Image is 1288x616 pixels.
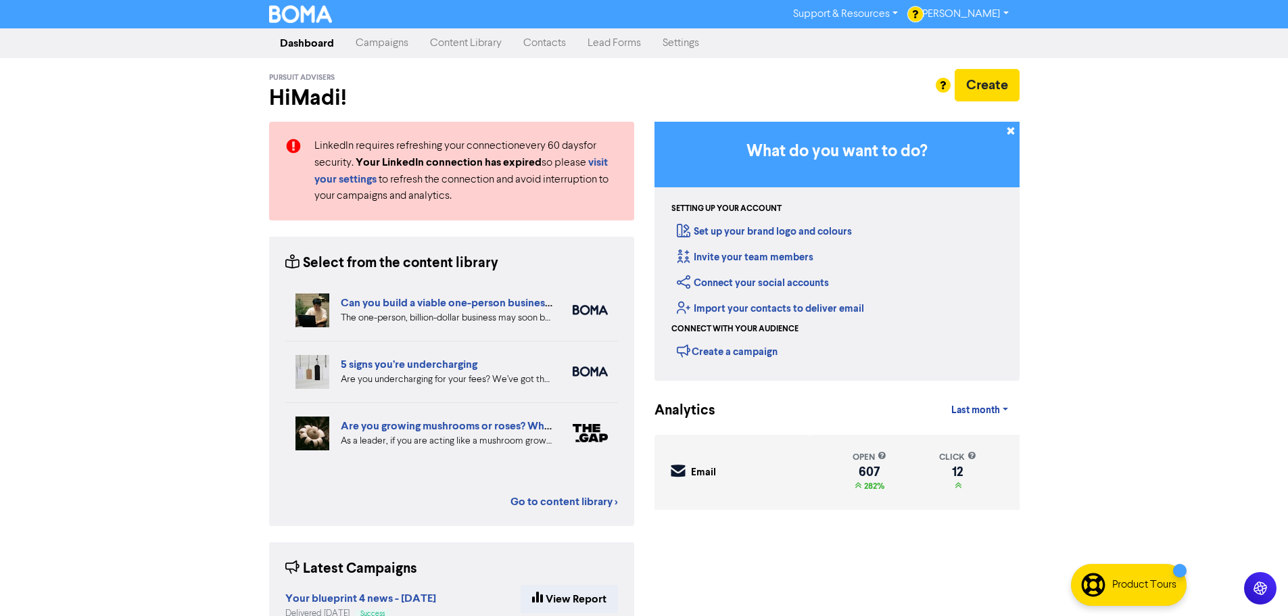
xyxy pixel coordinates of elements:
[285,559,417,579] div: Latest Campaigns
[939,451,976,464] div: click
[671,203,782,215] div: Setting up your account
[285,592,436,605] strong: Your blueprint 4 news - [DATE]
[577,30,652,57] a: Lead Forms
[652,30,710,57] a: Settings
[677,225,852,238] a: Set up your brand logo and colours
[861,481,884,492] span: 282%
[573,305,608,315] img: boma
[314,158,608,185] a: visit your settings
[654,400,698,421] div: Analytics
[341,434,552,448] div: As a leader, if you are acting like a mushroom grower you’re unlikely to have a clear plan yourse...
[782,3,909,25] a: Support & Resources
[269,5,333,23] img: BOMA Logo
[341,373,552,387] div: Are you undercharging for your fees? We’ve got the five warning signs that can help you diagnose ...
[677,277,829,289] a: Connect your social accounts
[345,30,419,57] a: Campaigns
[341,358,477,371] a: 5 signs you’re undercharging
[510,494,618,510] a: Go to content library >
[269,73,335,82] span: Pursuit Advisers
[269,85,634,111] h2: Hi Madi !
[573,424,608,442] img: thegap
[573,366,608,377] img: boma_accounting
[677,302,864,315] a: Import your contacts to deliver email
[304,138,628,204] div: LinkedIn requires refreshing your connection every 60 days for security. so please to refresh the...
[285,594,436,605] a: Your blueprint 4 news - [DATE]
[269,30,345,57] a: Dashboard
[940,397,1019,424] a: Last month
[341,311,552,325] div: The one-person, billion-dollar business may soon become a reality. But what are the pros and cons...
[512,30,577,57] a: Contacts
[955,69,1020,101] button: Create
[951,404,1000,417] span: Last month
[654,122,1020,381] div: Getting Started in BOMA
[677,341,778,361] div: Create a campaign
[691,465,716,481] div: Email
[285,253,498,274] div: Select from the content library
[521,585,618,613] a: View Report
[341,419,767,433] a: Are you growing mushrooms or roses? Why you should lead like a gardener, not a grower
[853,467,886,477] div: 607
[341,296,554,310] a: Can you build a viable one-person business?
[671,323,798,335] div: Connect with your audience
[1220,551,1288,616] iframe: Chat Widget
[356,156,542,169] strong: Your LinkedIn connection has expired
[909,3,1019,25] a: [PERSON_NAME]
[419,30,512,57] a: Content Library
[939,467,976,477] div: 12
[675,142,999,162] h3: What do you want to do?
[677,251,813,264] a: Invite your team members
[853,451,886,464] div: open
